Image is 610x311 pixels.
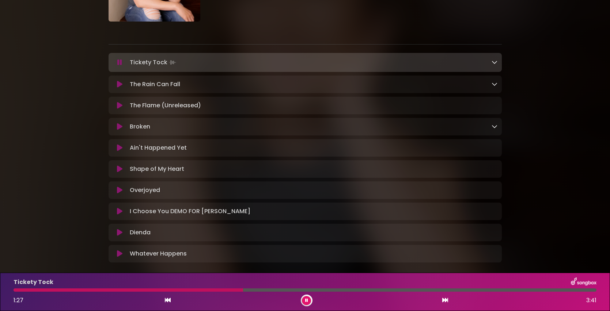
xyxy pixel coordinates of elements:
img: songbox-logo-white.png [571,277,596,287]
p: Dienda [130,228,151,237]
p: Shape of My Heart [130,165,184,173]
p: Broken [130,122,150,131]
p: I Choose You DEMO FOR [PERSON_NAME] [130,207,250,216]
p: The Rain Can Fall [130,80,180,89]
p: Ain't Happened Yet [130,143,187,152]
p: Tickety Tock [130,57,178,68]
img: waveform4.gif [167,57,178,68]
p: Tickety Tock [14,278,53,287]
p: Whatever Happens [130,249,187,258]
p: Overjoyed [130,186,160,195]
p: The Flame (Unreleased) [130,101,201,110]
